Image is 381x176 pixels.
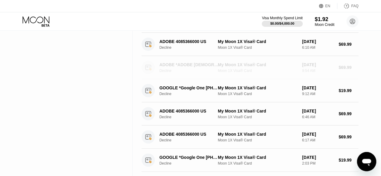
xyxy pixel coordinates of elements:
[218,161,297,165] div: Moon 1X Visa® Card
[159,115,223,119] div: Decline
[302,85,334,90] div: [DATE]
[262,16,302,20] div: Visa Monthly Spend Limit
[302,109,334,113] div: [DATE]
[339,134,358,139] div: $69.99
[339,158,358,162] div: $19.99
[319,3,337,9] div: EN
[339,42,358,47] div: $69.99
[315,16,334,27] div: $1.92Moon Credit
[218,92,297,96] div: Moon 1X Visa® Card
[325,4,330,8] div: EN
[218,109,297,113] div: My Moon 1X Visa® Card
[142,56,358,79] div: ADOBE *ADOBE [DEMOGRAPHIC_DATA][PERSON_NAME] [GEOGRAPHIC_DATA]DeclineMy Moon 1X Visa® CardMoon 1X...
[339,111,358,116] div: $69.99
[262,16,302,27] div: Visa Monthly Spend Limit$0.00/$4,000.00
[302,62,334,67] div: [DATE]
[218,155,297,160] div: My Moon 1X Visa® Card
[159,85,219,90] div: GOOGLE *Google One [PHONE_NUMBER] US
[302,69,334,73] div: 9:54 AM
[302,132,334,137] div: [DATE]
[339,88,358,93] div: $19.99
[142,149,358,172] div: GOOGLE *Google One [PHONE_NUMBER] USDeclineMy Moon 1X Visa® CardMoon 1X Visa® Card[DATE]2:03 PM$1...
[339,65,358,70] div: $69.99
[218,132,297,137] div: My Moon 1X Visa® Card
[302,92,334,96] div: 9:12 AM
[142,102,358,125] div: ADOBE 4085366000 USDeclineMy Moon 1X Visa® CardMoon 1X Visa® Card[DATE]6:46 AM$69.99
[218,138,297,142] div: Moon 1X Visa® Card
[159,69,223,73] div: Decline
[218,62,297,67] div: My Moon 1X Visa® Card
[302,155,334,160] div: [DATE]
[302,115,334,119] div: 6:46 AM
[315,23,334,27] div: Moon Credit
[142,33,358,56] div: ADOBE 4085366000 USDeclineMy Moon 1X Visa® CardMoon 1X Visa® Card[DATE]6:10 AM$69.99
[315,16,334,23] div: $1.92
[142,125,358,149] div: ADOBE 4085366000 USDeclineMy Moon 1X Visa® CardMoon 1X Visa® Card[DATE]6:17 AM$69.99
[159,45,223,50] div: Decline
[218,69,297,73] div: Moon 1X Visa® Card
[159,155,219,160] div: GOOGLE *Google One [PHONE_NUMBER] US
[351,4,358,8] div: FAQ
[159,39,219,44] div: ADOBE 4085366000 US
[218,45,297,50] div: Moon 1X Visa® Card
[142,79,358,102] div: GOOGLE *Google One [PHONE_NUMBER] USDeclineMy Moon 1X Visa® CardMoon 1X Visa® Card[DATE]9:12 AM$1...
[159,62,219,67] div: ADOBE *ADOBE [DEMOGRAPHIC_DATA][PERSON_NAME] [GEOGRAPHIC_DATA]
[302,161,334,165] div: 2:03 PM
[270,22,294,25] div: $0.00 / $4,000.00
[302,138,334,142] div: 6:17 AM
[159,161,223,165] div: Decline
[218,115,297,119] div: Moon 1X Visa® Card
[357,152,376,171] iframe: Button to launch messaging window
[302,39,334,44] div: [DATE]
[218,85,297,90] div: My Moon 1X Visa® Card
[159,109,219,113] div: ADOBE 4085366000 US
[337,3,358,9] div: FAQ
[302,45,334,50] div: 6:10 AM
[159,132,219,137] div: ADOBE 4085366000 US
[159,138,223,142] div: Decline
[159,92,223,96] div: Decline
[218,39,297,44] div: My Moon 1X Visa® Card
